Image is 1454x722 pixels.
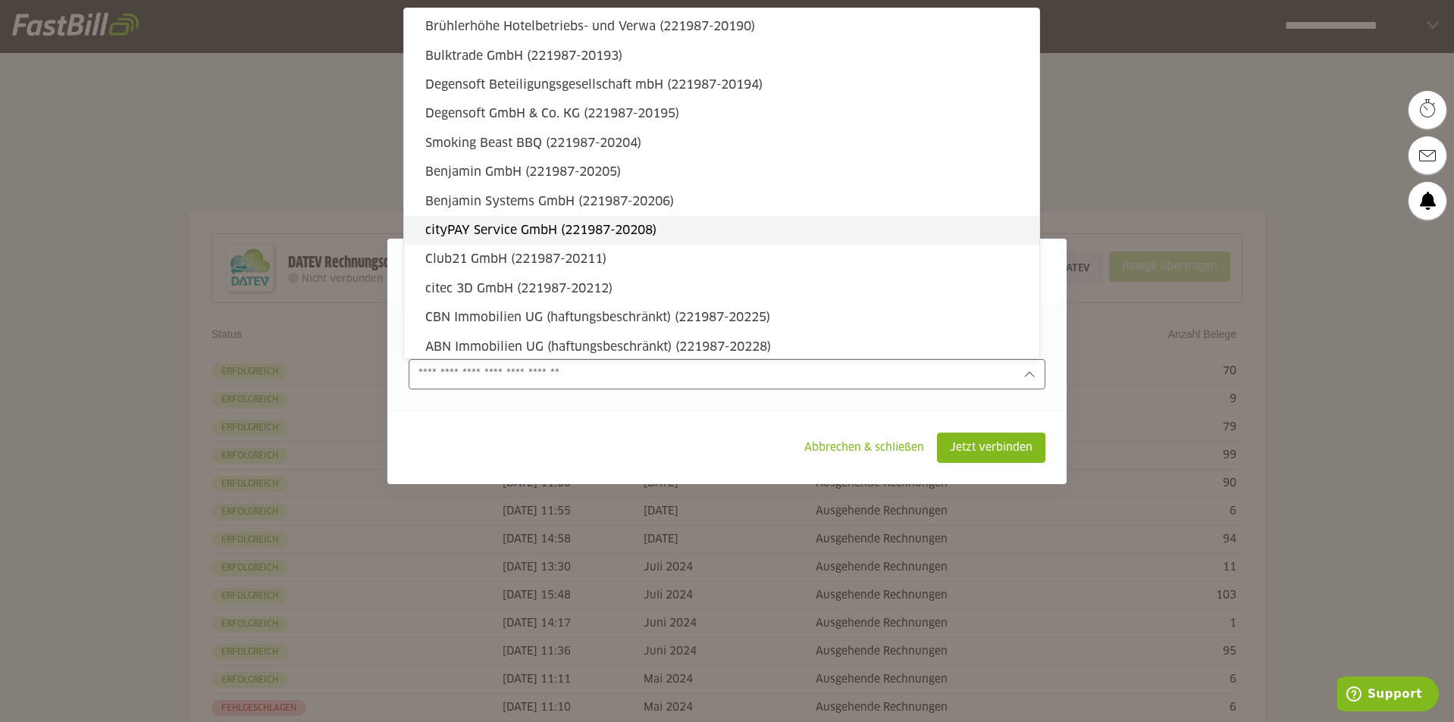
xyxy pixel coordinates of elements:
[404,99,1039,128] sl-option: Degensoft GmbH & Co. KG (221987-20195)
[404,216,1039,245] sl-option: cityPAY Service GmbH (221987-20208)
[404,70,1039,99] sl-option: Degensoft Beteiligungsgesellschaft mbH (221987-20194)
[404,42,1039,70] sl-option: Bulktrade GmbH (221987-20193)
[404,12,1039,41] sl-option: Brühlerhöhe Hotelbetriebs- und Verwa (221987-20190)
[404,303,1039,332] sl-option: CBN Immobilien UG (haftungsbeschränkt) (221987-20225)
[937,433,1045,463] sl-button: Jetzt verbinden
[404,158,1039,186] sl-option: Benjamin GmbH (221987-20205)
[404,245,1039,273] sl-option: Club21 GmbH (221987-20211)
[404,187,1039,216] sl-option: Benjamin Systems GmbH (221987-20206)
[404,274,1039,303] sl-option: citec 3D GmbH (221987-20212)
[404,129,1039,158] sl-option: Smoking Beast BBQ (221987-20204)
[791,433,937,463] sl-button: Abbrechen & schließen
[404,333,1039,361] sl-option: ABN Immobilien UG (haftungsbeschränkt) (221987-20228)
[1337,677,1439,714] iframe: Öffnet ein Widget, in dem Sie weitere Informationen finden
